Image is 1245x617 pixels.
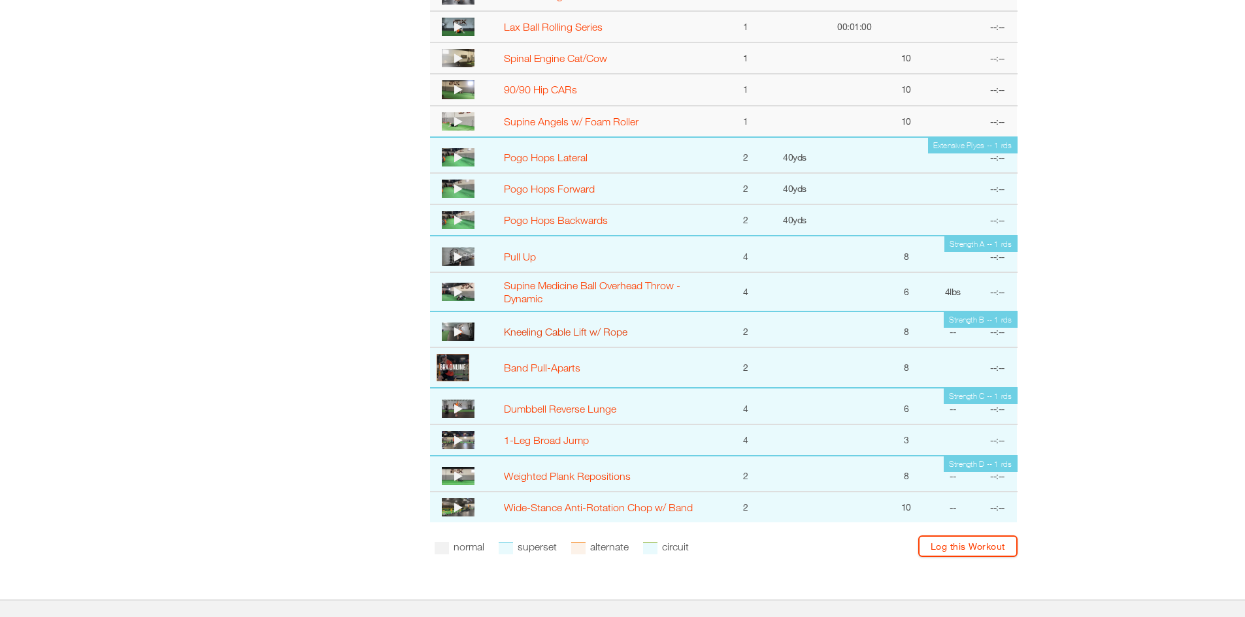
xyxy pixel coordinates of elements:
[978,137,1017,174] td: --:--
[885,492,928,522] td: 10
[978,106,1017,137] td: --:--
[978,42,1017,74] td: --:--
[504,21,603,33] a: Lax Ball Rolling Series
[504,52,607,64] a: Spinal Engine Cat/Cow
[885,42,928,74] td: 10
[726,311,765,348] td: 2
[726,272,765,311] td: 4
[944,456,1018,472] td: Strength D -- 1 rds
[978,424,1017,456] td: --:--
[918,535,1018,557] a: Log this Workout
[442,211,474,229] img: 1922978423-ba0d778b35747c9a613b0ad7f5b3121580152c7a146fb4eb63d39fba1e8e0dfa-d_256x144
[793,151,806,163] span: yds
[726,11,765,42] td: 1
[571,535,629,558] li: alternate
[442,247,474,266] img: thumbnail.png
[978,347,1017,388] td: --:--
[726,492,765,522] td: 2
[927,272,978,311] td: 4
[726,388,765,424] td: 4
[726,74,765,105] td: 1
[765,137,824,174] td: 40
[928,138,1018,153] td: Extensive Plyos -- 1 rds
[927,456,978,492] td: --
[793,183,806,194] span: yds
[504,279,680,304] a: Supine Medicine Ball Overhead Throw - Dynamic
[726,106,765,137] td: 1
[726,236,765,272] td: 4
[504,470,631,482] a: Weighted Plank Repositions
[504,251,536,262] a: Pull Up
[442,323,474,341] img: thumbnail.png
[927,492,978,522] td: --
[442,18,474,36] img: thumbnail.png
[504,434,589,446] a: 1-Leg Broad Jump
[442,431,474,449] img: thumbnail.png
[950,286,961,297] span: lbs
[885,424,928,456] td: 3
[442,400,474,418] img: thumbnail.png
[824,11,884,42] td: 00:01:00
[726,137,765,174] td: 2
[978,173,1017,204] td: --:--
[726,42,765,74] td: 1
[442,148,474,166] img: 1922978866-c6dce68349caa26874eaeb9532ac180d56db9005ddcf7d627d298720c13303cb-d_256x144
[885,347,928,388] td: 8
[726,173,765,204] td: 2
[504,151,588,163] a: Pogo Hops Lateral
[504,116,639,127] a: Supine Angels w/ Foam Roller
[504,183,595,195] a: Pogo Hops Forward
[442,283,474,301] img: thumbnail.png
[978,456,1017,492] td: --:--
[504,214,608,226] a: Pogo Hops Backwards
[504,362,580,373] a: Band Pull-Aparts
[944,312,1018,328] td: Strength B -- 1 rds
[442,49,474,67] img: thumbnail.png
[435,535,484,558] li: normal
[885,272,928,311] td: 6
[437,354,469,381] img: profile.PNG
[927,311,978,348] td: --
[793,214,806,225] span: yds
[978,272,1017,311] td: --:--
[442,80,474,99] img: thumbnail.png
[944,388,1018,404] td: Strength C -- 1 rds
[978,236,1017,272] td: --:--
[765,173,824,204] td: 40
[765,204,824,236] td: 40
[927,388,978,424] td: --
[885,74,928,105] td: 10
[726,456,765,492] td: 2
[504,84,577,95] a: 90/90 Hip CARs
[885,388,928,424] td: 6
[978,204,1017,236] td: --:--
[726,347,765,388] td: 2
[944,236,1018,252] td: Strength A -- 1 rds
[504,501,693,513] a: Wide-Stance Anti-Rotation Chop w/ Band
[978,11,1017,42] td: --:--
[643,535,689,558] li: circuit
[978,492,1017,522] td: --:--
[442,498,474,516] img: 1922627679-30e4873bc82c1137ae363fb5261291938d3be3910ae176dc2788932af2823529-d_256x144
[885,456,928,492] td: 8
[885,106,928,137] td: 10
[726,204,765,236] td: 2
[442,467,474,485] img: thumbnail.png
[885,311,928,348] td: 8
[442,112,474,131] img: thumbnail.png
[499,535,557,558] li: superset
[978,74,1017,105] td: --:--
[442,180,474,198] img: 1922978650-1c57c7c4349d2825fcac591706206e040b69589bb46a9b4ec65fdc8cdc9c4e11-d_256x144
[885,236,928,272] td: 8
[726,424,765,456] td: 4
[504,403,616,415] a: Dumbbell Reverse Lunge
[978,311,1017,348] td: --:--
[978,388,1017,424] td: --:--
[504,326,627,338] a: Kneeling Cable Lift w/ Rope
